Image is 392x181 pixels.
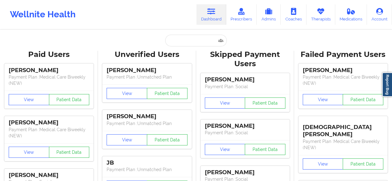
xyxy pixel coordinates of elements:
button: Patient Data [343,158,383,170]
button: Patient Data [245,97,285,109]
a: Therapists [306,4,335,25]
a: Report Bug [382,72,392,97]
p: Payment Plan : Medical Care Biweekly (NEW) [303,74,383,86]
button: View [303,94,343,105]
button: Patient Data [343,94,383,105]
div: [PERSON_NAME] [9,119,89,126]
button: Patient Data [147,134,187,145]
button: View [9,94,49,105]
a: Dashboard [196,4,226,25]
div: [PERSON_NAME] [205,169,285,176]
button: View [303,158,343,170]
div: Skipped Payment Users [200,50,290,69]
button: Patient Data [245,144,285,155]
p: Payment Plan : Social [205,84,285,90]
p: Payment Plan : Medical Care Biweekly (NEW) [9,127,89,139]
p: Payment Plan : Unmatched Plan [107,74,187,80]
p: Payment Plan : Unmatched Plan [107,166,187,173]
p: Payment Plan : Social [205,130,285,136]
div: Paid Users [4,50,94,59]
div: [PERSON_NAME] [303,67,383,74]
div: JB [107,159,187,166]
a: Prescribers [226,4,257,25]
div: [PERSON_NAME] [107,113,187,120]
div: Unverified Users [102,50,192,59]
p: Payment Plan : Medical Care Biweekly (NEW) [9,74,89,86]
div: [PERSON_NAME] [9,67,89,74]
button: View [107,134,147,145]
button: Patient Data [49,94,90,105]
button: Patient Data [49,147,90,158]
div: [PERSON_NAME] [205,76,285,83]
p: Payment Plan : Medical Care Biweekly (NEW) [303,138,383,151]
a: Medications [335,4,367,25]
button: View [107,88,147,99]
div: [PERSON_NAME] [107,67,187,74]
div: Failed Payment Users [298,50,388,59]
div: [DEMOGRAPHIC_DATA][PERSON_NAME] [303,119,383,138]
div: [PERSON_NAME] [9,172,89,179]
button: View [205,144,245,155]
p: Payment Plan : Unmatched Plan [107,120,187,127]
button: View [205,97,245,109]
a: Coaches [281,4,306,25]
div: [PERSON_NAME] [205,123,285,130]
a: Account [367,4,392,25]
a: Admins [257,4,281,25]
button: View [9,147,49,158]
button: Patient Data [147,88,187,99]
